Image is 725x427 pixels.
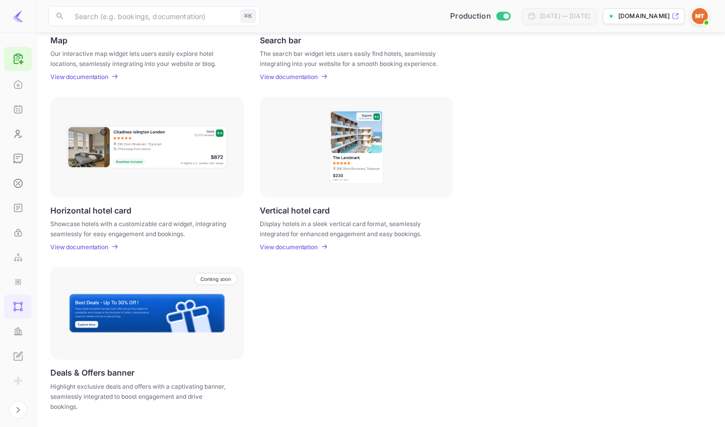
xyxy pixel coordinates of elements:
[446,11,514,22] div: Switch to Sandbox mode
[50,49,231,67] p: Our interactive map widget lets users easily explore hotel locations, seamlessly integrating into...
[50,243,111,251] a: View documentation
[260,49,441,67] p: The search bar widget lets users easily find hotels, seamlessly integrating into your website for...
[618,12,670,21] p: [DOMAIN_NAME]
[50,73,111,81] a: View documentation
[4,221,32,244] a: API Keys
[50,219,231,237] p: Showcase hotels with a customizable card widget, integrating seamlessly for easy engagement and b...
[450,11,491,22] span: Production
[260,73,318,81] p: View documentation
[4,270,32,293] a: Integrations
[50,243,108,251] p: View documentation
[260,73,321,81] a: View documentation
[260,205,330,215] p: Vertical hotel card
[260,35,301,45] p: Search bar
[4,394,32,417] a: API Logs
[66,125,228,169] img: Horizontal hotel card Frame
[200,276,231,282] p: Coming soon
[50,368,134,378] p: Deals & Offers banner
[50,73,108,81] p: View documentation
[4,344,32,367] a: Whitelabel
[4,196,32,219] a: API docs and SDKs
[692,8,708,24] img: Minerave Travel
[260,243,321,251] a: View documentation
[4,73,32,96] a: Home
[4,295,32,318] a: UI Components
[329,109,384,185] img: Vertical hotel card Frame
[260,243,318,251] p: View documentation
[4,245,32,268] a: Webhooks
[4,122,32,145] a: Customers
[12,10,24,22] img: LiteAPI
[50,35,67,45] p: Map
[4,147,32,170] a: Earnings
[260,219,441,237] p: Display hotels in a sleek vertical card format, seamlessly integrated for enhanced engagement and...
[4,97,32,120] a: Bookings
[68,6,237,26] input: Search (e.g. bookings, documentation)
[540,12,590,21] div: [DATE] — [DATE]
[4,171,32,194] a: Commission
[241,10,256,23] div: ⌘K
[68,293,226,333] img: Banner Frame
[4,319,32,342] a: Performance
[50,382,231,412] p: Highlight exclusive deals and offers with a captivating banner, seamlessly integrated to boost en...
[50,205,131,215] p: Horizontal hotel card
[9,401,27,419] button: Expand navigation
